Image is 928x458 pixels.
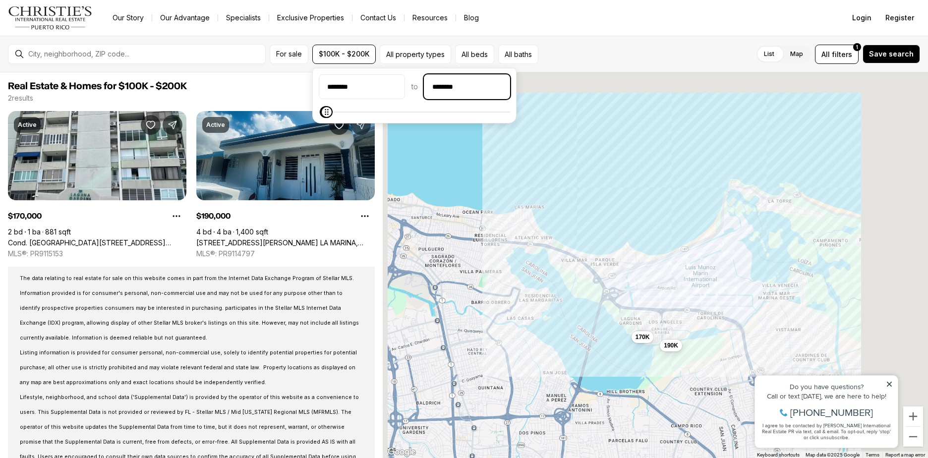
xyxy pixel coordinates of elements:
div: Do you have questions? [10,22,143,29]
button: Login [846,8,877,28]
a: Resources [405,11,456,25]
span: All [821,49,830,59]
a: 54 CALLE ESTRELLA URB. LA MARINA, CAROLINA PR, 00979 [196,238,375,247]
button: Zoom in [903,406,923,426]
p: Active [206,121,225,129]
button: Property options [355,206,375,226]
button: Contact Us [352,11,404,25]
a: Our Advantage [152,11,218,25]
span: For sale [276,50,302,58]
span: [PHONE_NUMBER] [41,47,123,57]
span: Save search [869,50,914,58]
img: logo [8,6,93,30]
a: Exclusive Properties [269,11,352,25]
button: All baths [498,45,538,64]
a: Report a map error [885,452,925,458]
span: Minimum [320,106,332,118]
button: Zoom out [903,427,923,447]
button: All beds [455,45,494,64]
button: Register [879,8,920,28]
button: Save Property: Cond. Laguna Gardens 2 AVE. LAGUNA #8E [141,115,161,135]
div: Call or text [DATE], we are here to help! [10,32,143,39]
p: 2 results [8,94,33,102]
button: Save search [863,45,920,63]
a: Blog [456,11,487,25]
button: Property options [167,206,186,226]
span: The data relating to real estate for sale on this website comes in part from the Internet Data Ex... [20,275,359,341]
button: For sale [270,45,308,64]
span: 170K [636,333,650,341]
span: $100K - $200K [319,50,369,58]
button: Share Property [351,115,371,135]
span: 1 [856,43,858,51]
button: All property types [380,45,451,64]
button: $100K - $200K [312,45,376,64]
button: Share Property [163,115,182,135]
label: List [756,45,782,63]
span: 190K [664,342,678,349]
input: priceMin [319,75,405,99]
button: Save Property: 54 CALLE ESTRELLA URB. LA MARINA [329,115,349,135]
button: Allfilters1 [815,45,859,64]
a: Cond. Laguna Gardens 2 AVE. LAGUNA #8E, CAROLINA PR, 00979 [8,238,186,247]
span: Register [885,14,914,22]
button: 170K [632,331,654,343]
input: priceMax [424,75,510,99]
span: Real Estate & Homes for $100K - $200K [8,81,187,91]
span: to [411,83,418,91]
span: filters [832,49,852,59]
a: Specialists [218,11,269,25]
span: Maximum [321,106,333,118]
a: Our Story [105,11,152,25]
a: Terms (opens in new tab) [866,452,879,458]
button: 190K [660,340,682,351]
span: Login [852,14,871,22]
label: Map [782,45,811,63]
span: I agree to be contacted by [PERSON_NAME] International Real Estate PR via text, call & email. To ... [12,61,141,80]
span: Listing information is provided for consumer personal, non-commercial use, solely to identify pot... [20,349,357,386]
span: Map data ©2025 Google [806,452,860,458]
p: Active [18,121,37,129]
